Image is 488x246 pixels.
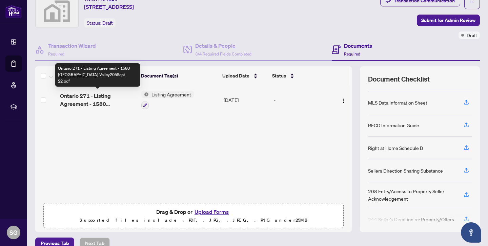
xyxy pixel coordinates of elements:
button: Submit for Admin Review [417,15,480,26]
span: SG [9,228,18,237]
h4: Details & People [195,42,251,50]
span: [STREET_ADDRESS] [84,3,134,11]
span: Required [344,51,360,57]
span: 3/4 Required Fields Completed [195,51,251,57]
td: [DATE] [221,85,271,114]
button: Open asap [461,222,481,243]
span: Required [48,51,64,57]
div: Right at Home Schedule B [368,144,423,152]
p: Supported files include .PDF, .JPG, .JPEG, .PNG under 25 MB [48,216,339,224]
span: Upload Date [222,72,249,80]
div: 208 Entry/Access to Property Seller Acknowledgement [368,187,455,202]
img: Logo [341,98,346,104]
button: Status IconListing Agreement [141,91,194,109]
h4: Transaction Wizard [48,42,96,50]
span: Drag & Drop or [156,207,231,216]
span: Drag & Drop orUpload FormsSupported files include .PDF, .JPG, .JPEG, .PNG under25MB [44,203,343,228]
span: Ontario 271 - Listing Agreement - 1580 [GEOGRAPHIC_DATA] Valley205Sept 22.pdf [60,92,136,108]
div: RECO Information Guide [368,121,419,129]
h4: Documents [344,42,372,50]
th: Document Tag(s) [138,66,220,85]
div: - [274,96,331,104]
span: Draft [102,20,113,26]
th: Upload Date [220,66,269,85]
th: Status [269,66,332,85]
img: logo [5,5,22,18]
span: Listing Agreement [149,91,194,98]
button: Logo [338,94,349,105]
span: Document Checklist [368,74,430,84]
span: Status [272,72,286,80]
div: Ontario 271 - Listing Agreement - 1580 [GEOGRAPHIC_DATA] Valley205Sept 22.pdf [55,63,140,87]
span: Submit for Admin Review [421,15,475,26]
span: Draft [467,31,477,39]
div: Sellers Direction Sharing Substance [368,167,443,174]
div: Status: [84,18,116,27]
button: Upload Forms [192,207,231,216]
img: Status Icon [141,91,149,98]
div: MLS Data Information Sheet [368,99,427,106]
